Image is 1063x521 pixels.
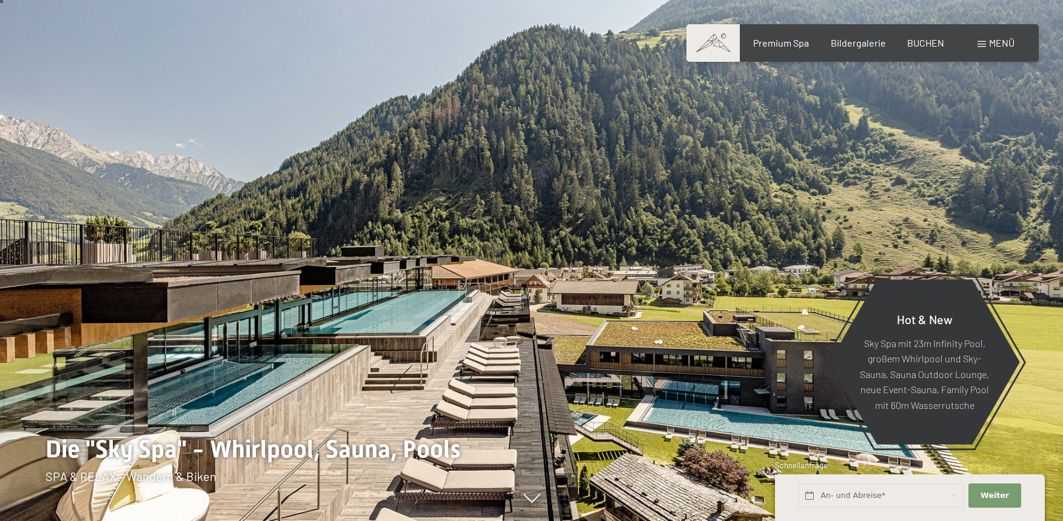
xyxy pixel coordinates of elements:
[831,37,886,48] a: Bildergalerie
[828,279,1021,445] a: Hot & New Sky Spa mit 23m Infinity Pool, großem Whirlpool und Sky-Sauna, Sauna Outdoor Lounge, ne...
[897,311,953,326] span: Hot & New
[753,37,809,48] a: Premium Spa
[968,483,1021,508] button: Weiter
[859,335,990,413] p: Sky Spa mit 23m Infinity Pool, großem Whirlpool und Sky-Sauna, Sauna Outdoor Lounge, neue Event-S...
[981,490,1009,501] span: Weiter
[989,37,1014,48] span: Menü
[907,37,944,48] a: BUCHEN
[775,460,828,470] span: Schnellanfrage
